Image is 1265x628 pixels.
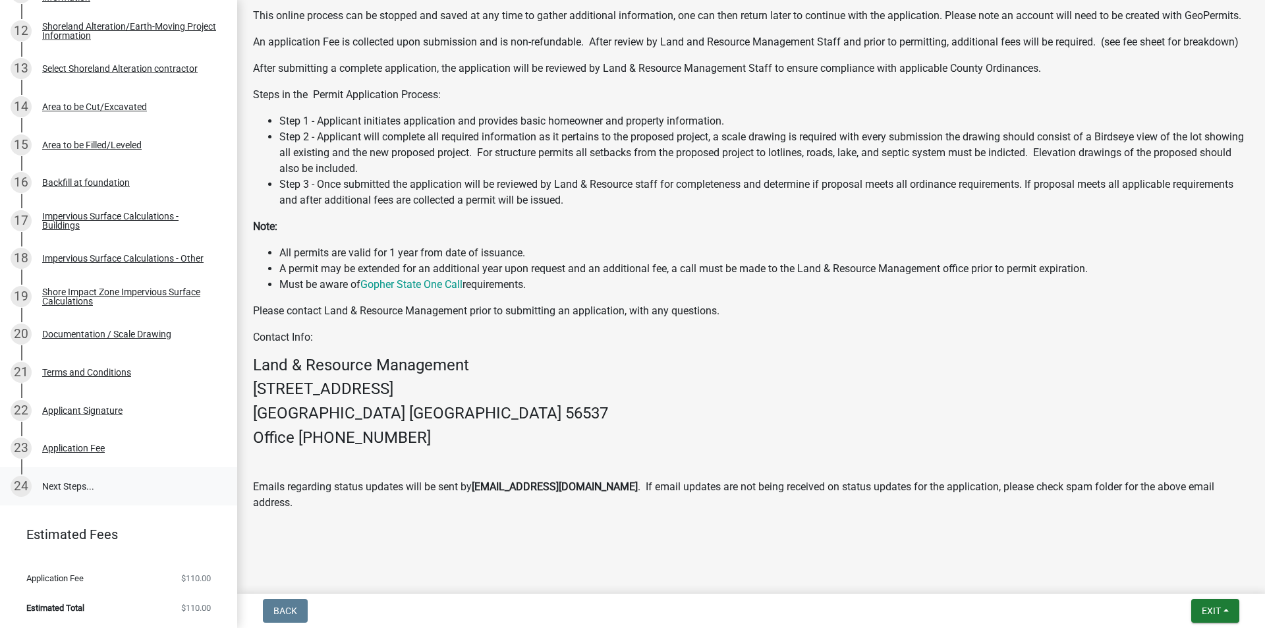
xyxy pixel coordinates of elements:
a: Gopher State One Call [360,278,463,291]
p: This online process can be stopped and saved at any time to gather additional information, one ca... [253,8,1249,24]
h4: Office [PHONE_NUMBER] [253,428,1249,447]
li: Step 3 - Once submitted the application will be reviewed by Land & Resource staff for completenes... [279,177,1249,208]
p: Emails regarding status updates will be sent by . If email updates are not being received on stat... [253,479,1249,511]
div: 18 [11,248,32,269]
p: Please contact Land & Resource Management prior to submitting an application, with any questions. [253,303,1249,319]
div: Impervious Surface Calculations - Buildings [42,212,216,230]
span: Application Fee [26,574,84,583]
div: Documentation / Scale Drawing [42,329,171,339]
h4: Land & Resource Management [253,356,1249,375]
li: All permits are valid for 1 year from date of issuance. [279,245,1249,261]
div: 24 [11,476,32,497]
div: 14 [11,96,32,117]
div: 17 [11,210,32,231]
p: Contact Info: [253,329,1249,345]
span: $110.00 [181,574,211,583]
div: Shoreland Alteration/Earth-Moving Project Information [42,22,216,40]
div: Terms and Conditions [42,368,131,377]
div: Impervious Surface Calculations - Other [42,254,204,263]
div: Area to be Cut/Excavated [42,102,147,111]
span: $110.00 [181,604,211,612]
div: Applicant Signature [42,406,123,415]
div: 23 [11,438,32,459]
span: Estimated Total [26,604,84,612]
span: Exit [1202,606,1221,616]
div: 20 [11,324,32,345]
div: 22 [11,400,32,421]
div: 21 [11,362,32,383]
h4: [STREET_ADDRESS] [253,380,1249,399]
div: Shore Impact Zone Impervious Surface Calculations [42,287,216,306]
div: Backfill at foundation [42,178,130,187]
button: Exit [1191,599,1239,623]
li: A permit may be extended for an additional year upon request and an additional fee, a call must b... [279,261,1249,277]
li: Step 2 - Applicant will complete all required information as it pertains to the proposed project,... [279,129,1249,177]
span: Back [273,606,297,616]
p: After submitting a complete application, the application will be reviewed by Land & Resource Mana... [253,61,1249,76]
strong: [EMAIL_ADDRESS][DOMAIN_NAME] [472,480,638,493]
div: 15 [11,134,32,156]
li: Step 1 - Applicant initiates application and provides basic homeowner and property information. [279,113,1249,129]
p: Steps in the Permit Application Process: [253,87,1249,103]
li: Must be aware of requirements. [279,277,1249,293]
p: An application Fee is collected upon submission and is non-refundable. After review by Land and R... [253,34,1249,50]
div: 16 [11,172,32,193]
div: 12 [11,20,32,42]
button: Back [263,599,308,623]
div: Select Shoreland Alteration contractor [42,64,198,73]
div: 19 [11,286,32,307]
a: Estimated Fees [11,521,216,548]
div: 13 [11,58,32,79]
div: Area to be Filled/Leveled [42,140,142,150]
strong: Note: [253,220,277,233]
h4: [GEOGRAPHIC_DATA] [GEOGRAPHIC_DATA] 56537 [253,404,1249,423]
div: Application Fee [42,443,105,453]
